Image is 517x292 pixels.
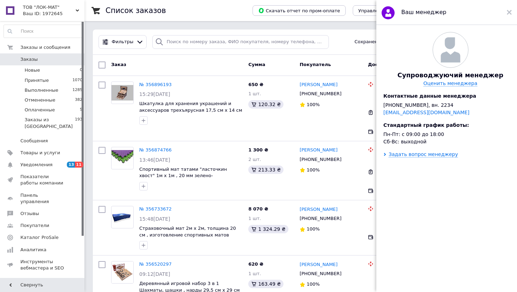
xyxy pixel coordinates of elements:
[307,281,320,287] span: 100%
[20,277,65,290] span: Управление сайтом
[20,150,60,156] span: Товары и услуги
[20,222,49,229] span: Покупатели
[139,147,172,153] a: № 356874766
[300,62,331,67] span: Покупатель
[248,166,283,174] div: 213.33 ₴
[25,107,55,113] span: Оплаченные
[358,8,414,13] span: Управление статусами
[253,5,346,16] button: Скачать отчет по пром-оплате
[20,247,46,253] span: Аналитика
[67,162,75,168] span: 13
[368,62,417,67] span: Доставка и оплата
[139,271,170,277] span: 09:12[DATE]
[307,167,320,173] span: 100%
[75,162,83,168] span: 11
[248,261,263,267] span: 620 ₴
[423,80,478,86] a: Оценить менеджера
[139,216,170,222] span: 15:48[DATE]
[300,261,338,268] a: [PERSON_NAME]
[20,162,52,168] span: Уведомления
[152,35,329,49] input: Поиск по номеру заказа, ФИО покупателя, номеру телефона, Email, номеру накладной
[248,216,261,221] span: 1 шт.
[258,7,340,14] span: Скачать отчет по пром-оплате
[300,147,338,154] a: [PERSON_NAME]
[72,87,82,93] span: 1285
[248,147,268,153] span: 1 300 ₴
[139,82,172,87] a: № 356896193
[248,225,288,233] div: 1 324.29 ₴
[23,4,76,11] span: ТОВ "ЛОК-MAT"
[139,157,170,163] span: 13:46[DATE]
[139,91,170,97] span: 15:29[DATE]
[300,82,338,88] a: [PERSON_NAME]
[20,56,38,63] span: Заказы
[25,117,75,129] span: Заказы из [GEOGRAPHIC_DATA]
[298,214,343,223] div: [PHONE_NUMBER]
[111,261,134,284] a: Фото товару
[111,206,134,228] a: Фото товару
[4,25,83,38] input: Поиск
[106,6,166,15] h1: Список заказов
[139,261,172,267] a: № 356520297
[25,67,40,73] span: Новые
[248,280,283,288] div: 163.49 ₴
[248,100,283,109] div: 120.32 ₴
[307,226,320,232] span: 100%
[139,101,242,119] a: Шкатулка для хранения украшений и аксессуаров трехъярусная 17,5 см х 14 см х 13 см Бежевая
[111,150,133,166] img: Фото товару
[20,138,48,144] span: Сообщения
[248,157,261,162] span: 2 шт.
[248,206,268,212] span: 8 070 ₴
[298,269,343,278] div: [PHONE_NUMBER]
[20,234,58,241] span: Каталог ProSale
[80,67,82,73] span: 0
[20,174,65,186] span: Показатели работы компании
[248,91,261,96] span: 1 шт.
[20,192,65,205] span: Панель управления
[20,44,70,51] span: Заказы и сообщения
[75,117,82,129] span: 193
[20,210,39,217] span: Отзывы
[355,39,412,45] span: Сохраненные фильтры:
[298,89,343,98] div: [PHONE_NUMBER]
[353,5,419,16] button: Управление статусами
[112,39,134,45] span: Фильтры
[383,110,470,115] a: [EMAIL_ADDRESS][DOMAIN_NAME]
[298,155,343,164] div: [PHONE_NUMBER]
[72,77,82,84] span: 1070
[139,226,236,238] a: Страховочный мат 2м х 2м, толщина 20 см , изготовление спортивных матов
[25,77,49,84] span: Принятые
[300,206,338,213] a: [PERSON_NAME]
[25,97,55,103] span: Отмененные
[111,62,126,67] span: Заказ
[111,85,133,100] img: Фото товару
[248,82,263,87] span: 650 ₴
[139,206,172,212] a: № 356733672
[111,261,133,283] img: Фото товару
[389,151,458,157] div: Задать вопрос менеджеру
[25,87,58,93] span: Выполненные
[111,147,134,169] a: Фото товару
[23,11,84,17] div: Ваш ID: 1972645
[111,82,134,104] a: Фото товару
[111,210,133,224] img: Фото товару
[139,167,227,185] a: Спортивный мат татами "ласточкин хвост" 1м х 1м , 20 мм зелено- фиолетовый
[80,107,82,113] span: 5
[307,102,320,107] span: 100%
[248,271,261,276] span: 1 шт.
[20,259,65,271] span: Инструменты вебмастера и SEO
[75,97,82,103] span: 382
[248,62,265,67] span: Сумма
